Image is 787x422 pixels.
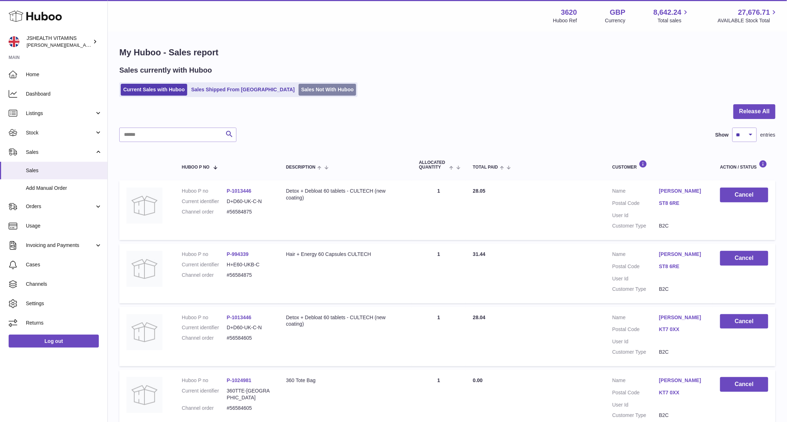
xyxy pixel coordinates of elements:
[612,338,659,345] dt: User Id
[227,335,272,341] dd: #56584605
[659,286,706,293] dd: B2C
[612,188,659,196] dt: Name
[26,223,102,229] span: Usage
[286,188,405,201] div: Detox + Debloat 60 tablets - CULTECH (new coating)
[286,377,405,384] div: 360 Tote Bag
[654,8,682,17] span: 8,642.24
[182,324,227,331] dt: Current identifier
[760,132,776,138] span: entries
[659,412,706,419] dd: B2C
[182,314,227,321] dt: Huboo P no
[654,8,690,24] a: 8,642.24 Total sales
[612,326,659,335] dt: Postal Code
[189,84,297,96] a: Sales Shipped From [GEOGRAPHIC_DATA]
[227,315,252,320] a: P-1013446
[612,275,659,282] dt: User Id
[612,200,659,208] dt: Postal Code
[612,160,706,170] div: Customer
[658,17,690,24] span: Total sales
[612,412,659,419] dt: Customer Type
[553,17,577,24] div: Huboo Ref
[26,129,95,136] span: Stock
[119,65,212,75] h2: Sales currently with Huboo
[612,389,659,398] dt: Postal Code
[126,314,162,350] img: no-photo.jpg
[612,377,659,386] dt: Name
[720,314,768,329] button: Cancel
[26,167,102,174] span: Sales
[227,405,272,412] dd: #56584605
[26,300,102,307] span: Settings
[659,223,706,229] dd: B2C
[659,314,706,321] a: [PERSON_NAME]
[9,335,99,348] a: Log out
[26,203,95,210] span: Orders
[720,377,768,392] button: Cancel
[26,71,102,78] span: Home
[227,387,272,401] dd: 360TTE-[GEOGRAPHIC_DATA]
[182,405,227,412] dt: Channel order
[121,84,187,96] a: Current Sales with Huboo
[720,188,768,202] button: Cancel
[715,132,729,138] label: Show
[659,377,706,384] a: [PERSON_NAME]
[26,91,102,97] span: Dashboard
[27,42,144,48] span: [PERSON_NAME][EMAIL_ADDRESS][DOMAIN_NAME]
[227,251,249,257] a: P-994339
[419,160,447,170] span: ALLOCATED Quantity
[286,314,405,328] div: Detox + Debloat 60 tablets - CULTECH (new coating)
[561,8,577,17] strong: 3620
[612,402,659,408] dt: User Id
[182,165,210,170] span: Huboo P no
[227,198,272,205] dd: D+D60-UK-C-N
[720,251,768,266] button: Cancel
[182,272,227,279] dt: Channel order
[659,263,706,270] a: ST8 6RE
[733,104,776,119] button: Release All
[126,251,162,287] img: no-photo.jpg
[227,324,272,331] dd: D+D60-UK-C-N
[612,251,659,260] dt: Name
[286,165,316,170] span: Description
[659,200,706,207] a: ST8 6RE
[227,208,272,215] dd: #56584875
[612,212,659,219] dt: User Id
[473,188,485,194] span: 28.05
[473,377,483,383] span: 0.00
[27,35,91,49] div: JSHEALTH VITAMINS
[412,307,466,367] td: 1
[659,188,706,194] a: [PERSON_NAME]
[412,244,466,303] td: 1
[126,188,162,224] img: no-photo.jpg
[286,251,405,258] div: Hair + Energy 60 Capsules CULTECH
[659,349,706,356] dd: B2C
[26,320,102,326] span: Returns
[182,251,227,258] dt: Huboo P no
[9,36,19,47] img: francesca@jshealthvitamins.com
[227,261,272,268] dd: H+E60-UKB-C
[612,349,659,356] dt: Customer Type
[26,149,95,156] span: Sales
[182,198,227,205] dt: Current identifier
[659,326,706,333] a: KT7 0XX
[659,389,706,396] a: KT7 0XX
[612,314,659,323] dt: Name
[182,387,227,401] dt: Current identifier
[473,251,485,257] span: 31.44
[718,8,778,24] a: 27,676.71 AVAILABLE Stock Total
[182,261,227,268] dt: Current identifier
[26,242,95,249] span: Invoicing and Payments
[26,110,95,117] span: Listings
[605,17,626,24] div: Currency
[227,377,252,383] a: P-1024981
[659,251,706,258] a: [PERSON_NAME]
[26,281,102,288] span: Channels
[738,8,770,17] span: 27,676.71
[182,335,227,341] dt: Channel order
[612,286,659,293] dt: Customer Type
[720,160,768,170] div: Action / Status
[182,188,227,194] dt: Huboo P no
[119,47,776,58] h1: My Huboo - Sales report
[26,261,102,268] span: Cases
[227,188,252,194] a: P-1013446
